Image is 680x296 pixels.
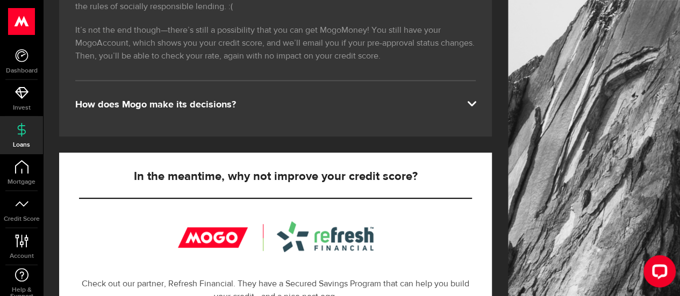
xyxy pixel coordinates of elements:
h5: In the meantime, why not improve your credit score? [79,170,472,183]
iframe: LiveChat chat widget [635,251,680,296]
p: It’s not the end though—there’s still a possibility that you can get MogoMoney! You still have yo... [75,24,476,63]
div: How does Mogo make its decisions? [75,98,476,111]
